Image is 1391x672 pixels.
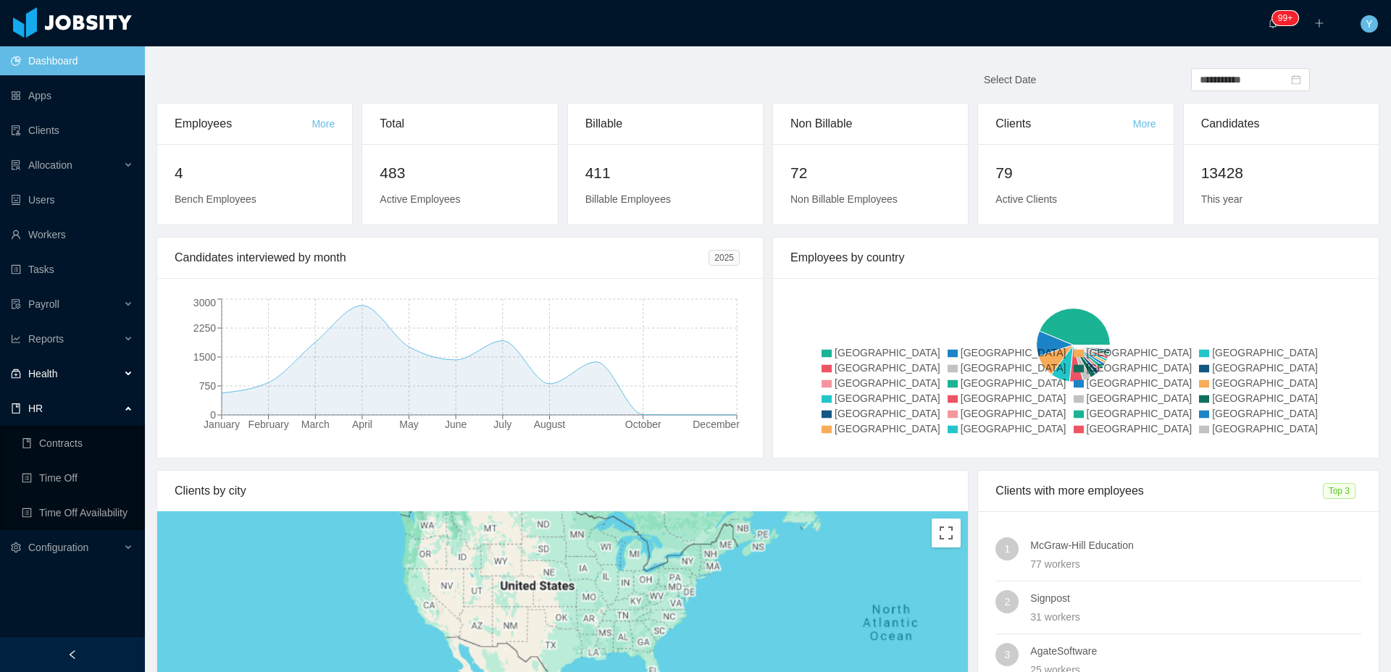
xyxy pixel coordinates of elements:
[1030,537,1361,553] h4: McGraw-Hill Education
[961,362,1066,374] span: [GEOGRAPHIC_DATA]
[1212,408,1318,419] span: [GEOGRAPHIC_DATA]
[11,542,21,553] i: icon: setting
[1212,423,1318,434] span: [GEOGRAPHIC_DATA]
[11,334,21,344] i: icon: line-chart
[961,392,1066,404] span: [GEOGRAPHIC_DATA]
[28,298,59,310] span: Payroll
[399,419,418,430] tspan: May
[790,238,1361,278] div: Employees by country
[835,362,940,374] span: [GEOGRAPHIC_DATA]
[835,377,940,389] span: [GEOGRAPHIC_DATA]
[445,419,467,430] tspan: June
[175,471,951,511] div: Clients by city
[11,46,133,75] a: icon: pie-chartDashboard
[625,419,661,430] tspan: October
[175,193,256,205] span: Bench Employees
[1272,11,1298,25] sup: 442
[175,161,335,185] h2: 4
[380,104,540,144] div: Total
[790,104,951,144] div: Non Billable
[1133,118,1156,130] a: More
[175,104,312,144] div: Employees
[995,161,1156,185] h2: 79
[585,104,745,144] div: Billable
[28,333,64,345] span: Reports
[961,377,1066,389] span: [GEOGRAPHIC_DATA]
[1201,161,1361,185] h2: 13428
[1030,643,1361,659] h4: AgateSoftware
[22,498,133,527] a: icon: profileTime Off Availability
[835,408,940,419] span: [GEOGRAPHIC_DATA]
[585,193,671,205] span: Billable Employees
[11,81,133,110] a: icon: appstoreApps
[380,193,460,205] span: Active Employees
[1212,362,1318,374] span: [GEOGRAPHIC_DATA]
[932,518,961,547] button: Toggle fullscreen view
[1212,377,1318,389] span: [GEOGRAPHIC_DATA]
[1004,643,1010,666] span: 3
[28,403,43,414] span: HR
[534,419,566,430] tspan: August
[961,423,1066,434] span: [GEOGRAPHIC_DATA]
[11,299,21,309] i: icon: file-protect
[312,118,335,130] a: More
[1212,392,1318,404] span: [GEOGRAPHIC_DATA]
[22,463,133,492] a: icon: profileTime Off
[175,238,709,278] div: Candidates interviewed by month
[984,74,1036,85] span: Select Date
[995,193,1057,205] span: Active Clients
[193,322,216,334] tspan: 2250
[790,193,898,205] span: Non Billable Employees
[11,369,21,379] i: icon: medicine-box
[1087,408,1192,419] span: [GEOGRAPHIC_DATA]
[1314,18,1324,28] i: icon: plus
[11,116,133,145] a: icon: auditClients
[1268,18,1278,28] i: icon: bell
[1087,347,1192,358] span: [GEOGRAPHIC_DATA]
[1087,392,1192,404] span: [GEOGRAPHIC_DATA]
[380,161,540,185] h2: 483
[1030,609,1361,625] div: 31 workers
[995,104,1132,144] div: Clients
[22,429,133,458] a: icon: bookContracts
[193,351,216,363] tspan: 1500
[11,403,21,413] i: icon: book
[248,419,289,430] tspan: February
[1087,423,1192,434] span: [GEOGRAPHIC_DATA]
[11,160,21,170] i: icon: solution
[1030,590,1361,606] h4: Signpost
[835,392,940,404] span: [GEOGRAPHIC_DATA]
[835,423,940,434] span: [GEOGRAPHIC_DATA]
[961,408,1066,419] span: [GEOGRAPHIC_DATA]
[1366,15,1372,33] span: Y
[1087,362,1192,374] span: [GEOGRAPHIC_DATA]
[1291,75,1301,85] i: icon: calendar
[1004,537,1010,560] span: 1
[1323,483,1356,499] span: Top 3
[11,255,133,284] a: icon: profileTasks
[1087,377,1192,389] span: [GEOGRAPHIC_DATA]
[790,161,951,185] h2: 72
[1212,347,1318,358] span: [GEOGRAPHIC_DATA]
[995,471,1322,511] div: Clients with more employees
[28,368,57,379] span: Health
[693,419,740,430] tspan: December
[28,159,72,171] span: Allocation
[11,185,133,214] a: icon: robotUsers
[193,297,216,308] tspan: 3000
[199,380,217,392] tspan: 750
[11,220,133,249] a: icon: userWorkers
[28,542,88,553] span: Configuration
[961,347,1066,358] span: [GEOGRAPHIC_DATA]
[204,419,240,430] tspan: January
[1030,556,1361,572] div: 77 workers
[585,161,745,185] h2: 411
[1201,193,1243,205] span: This year
[352,419,372,430] tspan: April
[1004,590,1010,613] span: 2
[1201,104,1361,144] div: Candidates
[301,419,330,430] tspan: March
[210,409,216,421] tspan: 0
[835,347,940,358] span: [GEOGRAPHIC_DATA]
[709,250,740,266] span: 2025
